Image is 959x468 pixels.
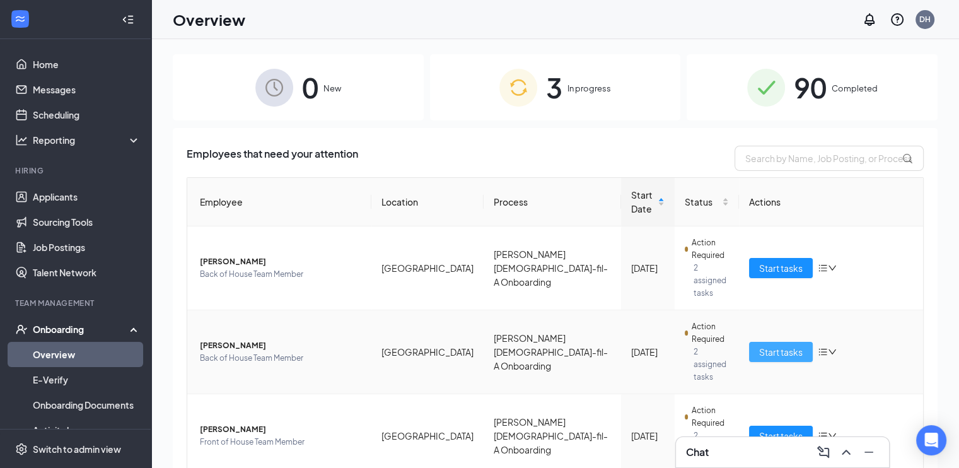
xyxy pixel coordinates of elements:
[862,12,877,27] svg: Notifications
[33,102,141,127] a: Scheduling
[735,146,924,171] input: Search by Name, Job Posting, or Process
[15,323,28,336] svg: UserCheck
[631,429,665,443] div: [DATE]
[484,178,621,226] th: Process
[828,264,837,272] span: down
[631,345,665,359] div: [DATE]
[916,425,946,455] div: Open Intercom Messenger
[832,82,878,95] span: Completed
[685,195,719,209] span: Status
[33,235,141,260] a: Job Postings
[828,348,837,356] span: down
[818,347,828,357] span: bars
[200,436,361,448] span: Front of House Team Member
[33,392,141,418] a: Onboarding Documents
[187,146,358,171] span: Employees that need your attention
[14,13,26,25] svg: WorkstreamLogo
[694,430,729,467] span: 2 assigned tasks
[122,13,134,26] svg: Collapse
[15,165,138,176] div: Hiring
[816,445,831,460] svg: ComposeMessage
[302,66,318,109] span: 0
[861,445,876,460] svg: Minimize
[739,178,923,226] th: Actions
[187,178,371,226] th: Employee
[33,443,121,455] div: Switch to admin view
[692,404,729,430] span: Action Required
[33,134,141,146] div: Reporting
[828,431,837,440] span: down
[567,82,611,95] span: In progress
[749,342,813,362] button: Start tasks
[839,445,854,460] svg: ChevronUp
[694,346,729,383] span: 2 assigned tasks
[859,442,879,462] button: Minimize
[484,310,621,394] td: [PERSON_NAME][DEMOGRAPHIC_DATA]-fil-A Onboarding
[33,367,141,392] a: E-Verify
[836,442,856,462] button: ChevronUp
[813,442,834,462] button: ComposeMessage
[200,352,361,365] span: Back of House Team Member
[749,426,813,446] button: Start tasks
[371,310,484,394] td: [GEOGRAPHIC_DATA]
[546,66,562,109] span: 3
[759,345,803,359] span: Start tasks
[33,418,141,443] a: Activity log
[33,52,141,77] a: Home
[33,260,141,285] a: Talent Network
[631,188,655,216] span: Start Date
[818,431,828,441] span: bars
[692,237,729,262] span: Action Required
[484,226,621,310] td: [PERSON_NAME][DEMOGRAPHIC_DATA]-fil-A Onboarding
[173,9,245,30] h1: Overview
[818,263,828,273] span: bars
[15,443,28,455] svg: Settings
[692,320,729,346] span: Action Required
[33,209,141,235] a: Sourcing Tools
[200,339,361,352] span: [PERSON_NAME]
[200,255,361,268] span: [PERSON_NAME]
[371,226,484,310] td: [GEOGRAPHIC_DATA]
[675,178,739,226] th: Status
[200,268,361,281] span: Back of House Team Member
[686,445,709,459] h3: Chat
[33,77,141,102] a: Messages
[890,12,905,27] svg: QuestionInfo
[200,423,361,436] span: [PERSON_NAME]
[749,258,813,278] button: Start tasks
[631,261,665,275] div: [DATE]
[15,134,28,146] svg: Analysis
[759,429,803,443] span: Start tasks
[694,262,729,300] span: 2 assigned tasks
[15,298,138,308] div: Team Management
[323,82,341,95] span: New
[33,184,141,209] a: Applicants
[33,342,141,367] a: Overview
[794,66,827,109] span: 90
[759,261,803,275] span: Start tasks
[919,14,931,25] div: DH
[371,178,484,226] th: Location
[33,323,130,336] div: Onboarding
